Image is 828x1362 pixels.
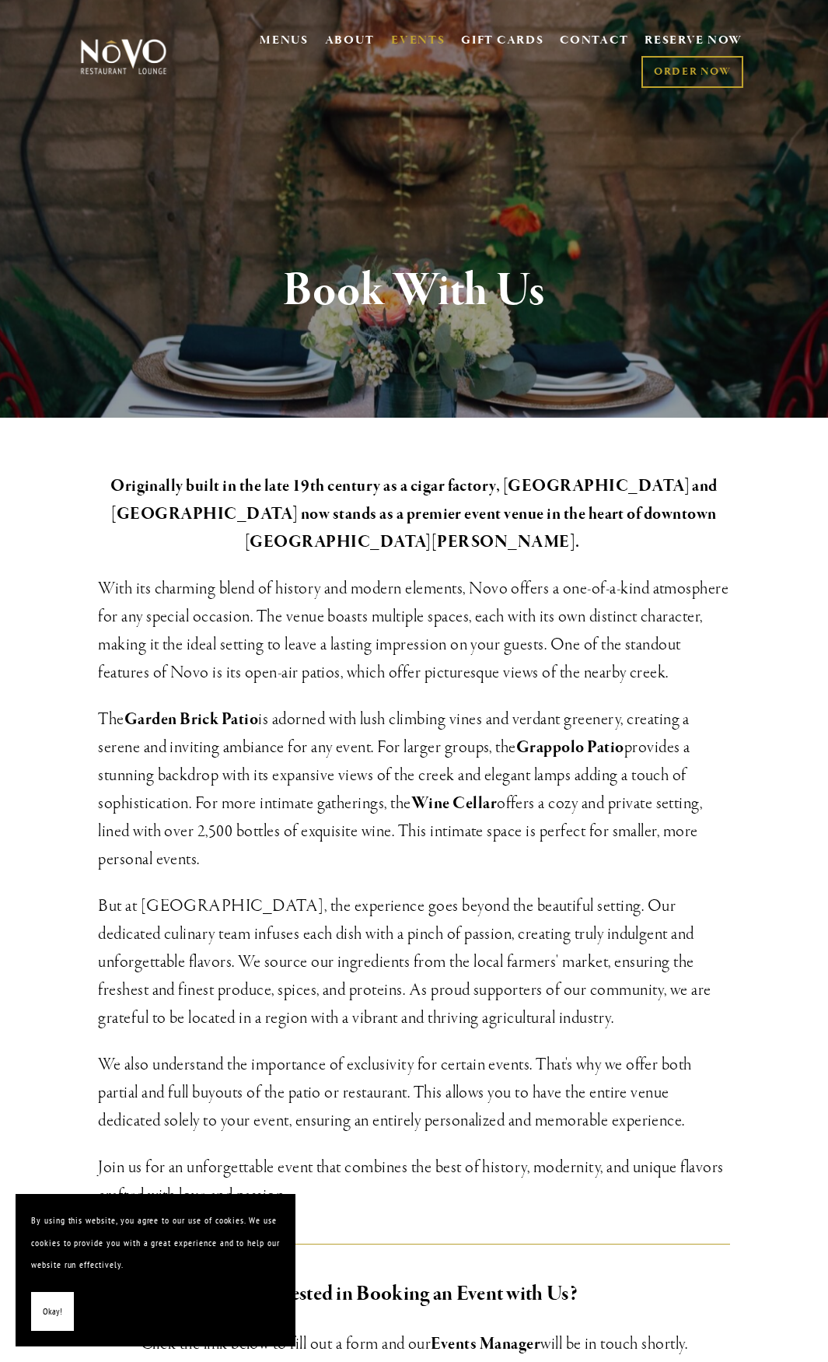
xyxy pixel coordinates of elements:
button: Okay! [31,1292,74,1332]
h3: But at [GEOGRAPHIC_DATA], the experience goes beyond the beautiful setting. Our dedicated culinar... [98,892,730,1032]
a: CONTACT [560,26,628,56]
p: By using this website, you agree to our use of cookies. We use cookies to provide you with a grea... [31,1210,280,1276]
h3: Join us for an unforgettable event that combines the best of history, modernity, and unique flavo... [98,1154,730,1210]
a: MENUS [260,33,309,48]
h3: Click the link below to fill out a form and our will be in touch shortly. [98,1330,730,1358]
span: Okay! [43,1301,62,1323]
a: EVENTS [391,33,445,48]
h3: The is adorned with lush climbing vines and verdant greenery, creating a serene and inviting ambi... [98,706,730,874]
img: Novo Restaurant &amp; Lounge [78,38,169,75]
strong: Book With Us [283,261,545,320]
section: Cookie banner [16,1194,295,1346]
strong: Grappolo Patio [516,737,624,758]
a: ABOUT [325,33,376,48]
a: GIFT CARDS [461,26,543,56]
strong: Originally built in the late 19th century as a cigar factory, [GEOGRAPHIC_DATA] and [GEOGRAPHIC_D... [110,475,720,553]
strong: Wine Cellar [411,793,497,814]
a: RESERVE NOW [645,26,742,56]
strong: Garden Brick Patio [124,709,259,730]
h3: With its charming blend of history and modern elements, Novo offers a one-of-a-kind atmosphere fo... [98,575,730,687]
a: ORDER NOW [641,56,743,88]
strong: Interested in Booking an Event with Us? [250,1280,578,1308]
strong: Events Manager [431,1333,540,1355]
h3: We also understand the importance of exclusivity for certain events. That's why we offer both par... [98,1051,730,1135]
